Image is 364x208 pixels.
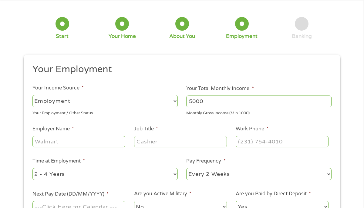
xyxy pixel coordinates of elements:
label: Your Total Monthly Income [186,86,254,92]
label: Are you Active Military [134,191,191,197]
label: Your Income Source [32,85,84,91]
div: About You [169,33,195,40]
div: Start [56,33,69,40]
div: Monthly Gross Income (Min 1000) [186,108,332,116]
input: (231) 754-4010 [236,136,329,147]
input: 1800 [186,96,332,107]
div: Banking [292,33,312,40]
label: Employer Name [32,126,74,132]
input: Cashier [134,136,227,147]
div: Your Employment / Other Status [32,108,178,116]
label: Job Title [134,126,158,132]
label: Are you Paid by Direct Deposit [236,191,311,197]
input: Walmart [32,136,125,147]
label: Work Phone [236,126,268,132]
label: Time at Employment [32,158,85,164]
label: Next Pay Date (DD/MM/YYYY) [32,191,109,197]
label: Pay Frequency [186,158,225,164]
div: Your Home [109,33,136,40]
div: Employment [226,33,258,40]
h2: Your Employment [32,63,327,75]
